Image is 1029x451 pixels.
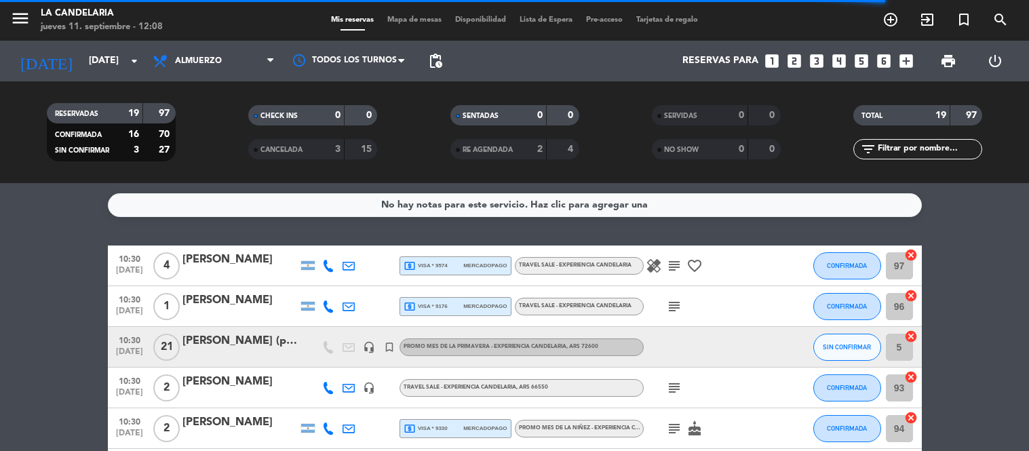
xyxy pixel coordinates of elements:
span: CONFIRMADA [827,384,867,391]
i: filter_list [860,141,876,157]
strong: 0 [537,111,543,120]
i: cancel [904,370,918,384]
span: print [940,53,956,69]
span: [DATE] [113,429,147,444]
strong: 0 [568,111,576,120]
strong: 15 [361,144,374,154]
i: cancel [904,289,918,302]
strong: 19 [935,111,946,120]
i: favorite_border [686,258,703,274]
strong: 27 [159,145,172,155]
span: visa * 9330 [404,423,448,435]
i: headset_mic [363,341,375,353]
span: [DATE] [113,266,147,281]
span: PROMO MES DE LA PRIMAVERA - EXPERIENCIA CANDELARIA [404,344,598,349]
strong: 16 [128,130,139,139]
button: SIN CONFIRMAR [813,334,881,361]
i: exit_to_app [919,12,935,28]
i: power_settings_new [987,53,1003,69]
i: turned_in_not [383,341,395,353]
span: 4 [153,252,180,279]
i: looks_one [763,52,781,70]
span: TRAVEL SALE - EXPERIENCIA CANDELARIA [519,262,632,268]
strong: 19 [128,109,139,118]
span: 10:30 [113,291,147,307]
i: local_atm [404,260,416,272]
i: headset_mic [363,382,375,394]
strong: 3 [335,144,341,154]
i: subject [666,298,682,315]
button: CONFIRMADA [813,252,881,279]
button: menu [10,8,31,33]
i: looks_6 [875,52,893,70]
span: SIN CONFIRMAR [55,147,109,154]
div: [PERSON_NAME] [182,251,298,269]
span: CONFIRMADA [827,302,867,310]
i: search [992,12,1009,28]
div: [PERSON_NAME] [182,373,298,391]
strong: 4 [568,144,576,154]
span: Pre-acceso [579,16,629,24]
i: cancel [904,330,918,343]
i: looks_two [785,52,803,70]
div: LA CANDELARIA [41,7,163,20]
span: Lista de Espera [513,16,579,24]
div: [PERSON_NAME] [182,292,298,309]
span: 10:30 [113,372,147,388]
span: SENTADAS [463,113,499,119]
strong: 70 [159,130,172,139]
span: 10:30 [113,332,147,347]
div: [PERSON_NAME] (pendiente) [182,332,298,350]
i: local_atm [404,423,416,435]
span: [DATE] [113,347,147,363]
div: No hay notas para este servicio. Haz clic para agregar una [381,197,648,213]
strong: 3 [134,145,139,155]
strong: 0 [769,144,777,154]
div: jueves 11. septiembre - 12:08 [41,20,163,34]
strong: 0 [739,111,744,120]
i: arrow_drop_down [126,53,142,69]
span: , ARS 72600 [566,344,598,349]
span: PROMO MES DE LA NIÑEZ - EXPERIENCIA CANDELARIA [519,425,667,431]
span: Tarjetas de regalo [629,16,705,24]
strong: 97 [159,109,172,118]
strong: 0 [739,144,744,154]
span: mercadopago [463,424,507,433]
i: turned_in_not [956,12,972,28]
span: CONFIRMADA [55,132,102,138]
i: cake [686,420,703,437]
i: local_atm [404,300,416,313]
span: TOTAL [861,113,882,119]
span: Disponibilidad [448,16,513,24]
span: mercadopago [463,261,507,270]
span: mercadopago [463,302,507,311]
span: visa * 9574 [404,260,448,272]
span: TRAVEL SALE - EXPERIENCIA CANDELARIA [519,303,632,309]
i: add_box [897,52,915,70]
span: Mis reservas [324,16,381,24]
i: cancel [904,248,918,262]
span: CONFIRMADA [827,262,867,269]
span: visa * 9176 [404,300,448,313]
span: SIN CONFIRMAR [823,343,871,351]
i: subject [666,258,682,274]
strong: 0 [769,111,777,120]
i: healing [646,258,662,274]
span: 1 [153,293,180,320]
i: [DATE] [10,46,82,76]
span: CANCELADA [260,146,303,153]
i: looks_3 [808,52,826,70]
input: Filtrar por nombre... [876,142,982,157]
span: , ARS 66550 [516,385,548,390]
i: looks_5 [853,52,870,70]
i: subject [666,380,682,396]
span: NO SHOW [664,146,699,153]
strong: 97 [966,111,979,120]
i: menu [10,8,31,28]
span: [DATE] [113,388,147,404]
span: 2 [153,415,180,442]
span: RE AGENDADA [463,146,513,153]
button: CONFIRMADA [813,293,881,320]
span: pending_actions [427,53,444,69]
i: add_circle_outline [882,12,899,28]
